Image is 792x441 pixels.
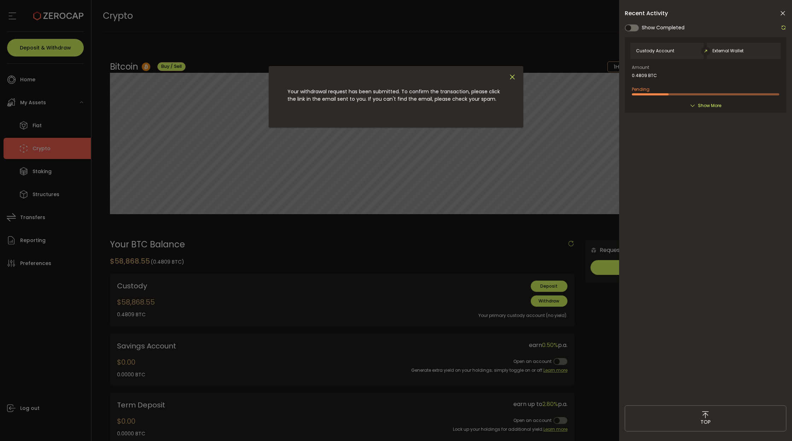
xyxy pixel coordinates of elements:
[712,48,744,53] span: External Wallet
[636,48,674,53] span: Custody Account
[287,88,500,102] span: Your withdrawal request has been submitted. To confirm the transaction, please click the link in ...
[632,86,650,92] span: Pending
[632,65,649,70] span: Amount
[269,66,523,128] div: dialog
[508,73,516,81] button: Close
[632,73,657,78] span: 0.4809 BTC
[642,24,685,31] span: Show Completed
[757,407,792,441] iframe: Chat Widget
[698,102,721,109] span: Show More
[700,418,711,426] span: TOP
[625,11,668,16] span: Recent Activity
